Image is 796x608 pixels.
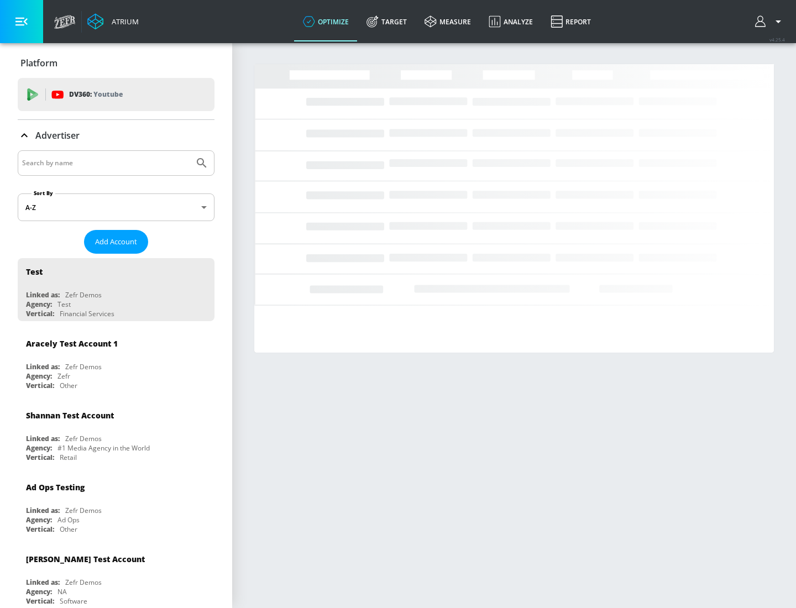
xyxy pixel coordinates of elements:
[87,13,139,30] a: Atrium
[26,587,52,596] div: Agency:
[18,330,214,393] div: Aracely Test Account 1Linked as:Zefr DemosAgency:ZefrVertical:Other
[60,596,87,606] div: Software
[26,596,54,606] div: Vertical:
[60,309,114,318] div: Financial Services
[65,290,102,300] div: Zefr Demos
[769,36,785,43] span: v 4.25.4
[26,309,54,318] div: Vertical:
[26,381,54,390] div: Vertical:
[26,443,52,453] div: Agency:
[26,290,60,300] div: Linked as:
[358,2,416,41] a: Target
[18,258,214,321] div: TestLinked as:Zefr DemosAgency:TestVertical:Financial Services
[57,587,67,596] div: NA
[18,402,214,465] div: Shannan Test AccountLinked as:Zefr DemosAgency:#1 Media Agency in the WorldVertical:Retail
[26,554,145,564] div: [PERSON_NAME] Test Account
[416,2,480,41] a: measure
[65,362,102,371] div: Zefr Demos
[18,193,214,221] div: A-Z
[107,17,139,27] div: Atrium
[18,48,214,78] div: Platform
[26,434,60,443] div: Linked as:
[69,88,123,101] p: DV360:
[26,300,52,309] div: Agency:
[26,482,85,492] div: Ad Ops Testing
[294,2,358,41] a: optimize
[542,2,600,41] a: Report
[84,230,148,254] button: Add Account
[480,2,542,41] a: Analyze
[65,434,102,443] div: Zefr Demos
[18,474,214,537] div: Ad Ops TestingLinked as:Zefr DemosAgency:Ad OpsVertical:Other
[26,266,43,277] div: Test
[18,78,214,111] div: DV360: Youtube
[18,120,214,151] div: Advertiser
[26,506,60,515] div: Linked as:
[20,57,57,69] p: Platform
[26,578,60,587] div: Linked as:
[65,506,102,515] div: Zefr Demos
[60,525,77,534] div: Other
[32,190,55,197] label: Sort By
[65,578,102,587] div: Zefr Demos
[22,156,190,170] input: Search by name
[26,515,52,525] div: Agency:
[57,515,80,525] div: Ad Ops
[26,371,52,381] div: Agency:
[57,371,70,381] div: Zefr
[60,381,77,390] div: Other
[57,300,71,309] div: Test
[26,338,118,349] div: Aracely Test Account 1
[26,525,54,534] div: Vertical:
[35,129,80,141] p: Advertiser
[93,88,123,100] p: Youtube
[26,410,114,421] div: Shannan Test Account
[60,453,77,462] div: Retail
[26,453,54,462] div: Vertical:
[26,362,60,371] div: Linked as:
[95,235,137,248] span: Add Account
[57,443,150,453] div: #1 Media Agency in the World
